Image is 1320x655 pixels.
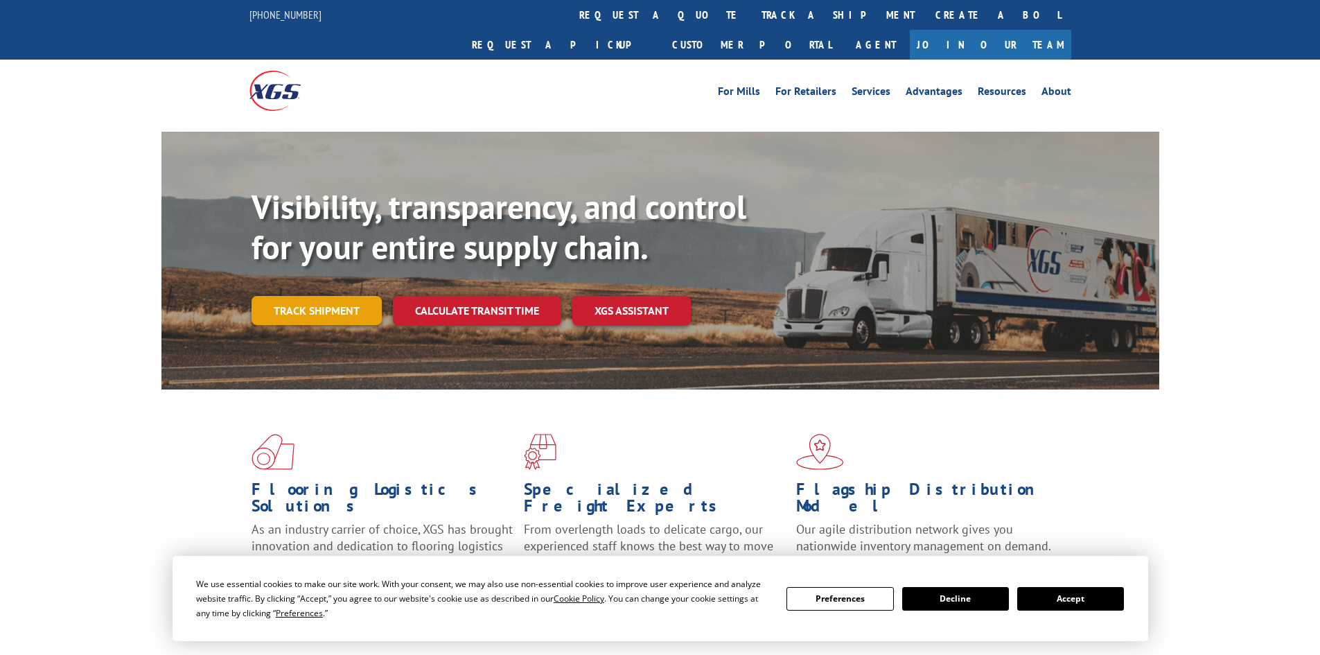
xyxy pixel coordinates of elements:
h1: Flagship Distribution Model [796,481,1058,521]
img: xgs-icon-focused-on-flooring-red [524,434,556,470]
h1: Specialized Freight Experts [524,481,786,521]
a: About [1041,86,1071,101]
a: For Retailers [775,86,836,101]
span: Preferences [276,607,323,619]
button: Accept [1017,587,1124,611]
a: Track shipment [252,296,382,325]
p: From overlength loads to delicate cargo, our experienced staff knows the best way to move your fr... [524,521,786,583]
a: Request a pickup [461,30,662,60]
button: Decline [902,587,1009,611]
a: Agent [842,30,910,60]
a: Services [852,86,890,101]
button: Preferences [786,587,893,611]
a: XGS ASSISTANT [572,296,691,326]
span: As an industry carrier of choice, XGS has brought innovation and dedication to flooring logistics... [252,521,513,570]
div: Cookie Consent Prompt [173,556,1148,641]
b: Visibility, transparency, and control for your entire supply chain. [252,185,746,268]
h1: Flooring Logistics Solutions [252,481,513,521]
img: xgs-icon-flagship-distribution-model-red [796,434,844,470]
a: Advantages [906,86,962,101]
a: Resources [978,86,1026,101]
a: Customer Portal [662,30,842,60]
div: We use essential cookies to make our site work. With your consent, we may also use non-essential ... [196,577,770,620]
a: [PHONE_NUMBER] [249,8,322,21]
a: Calculate transit time [393,296,561,326]
span: Cookie Policy [554,593,604,604]
a: For Mills [718,86,760,101]
img: xgs-icon-total-supply-chain-intelligence-red [252,434,294,470]
span: Our agile distribution network gives you nationwide inventory management on demand. [796,521,1051,554]
a: Join Our Team [910,30,1071,60]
